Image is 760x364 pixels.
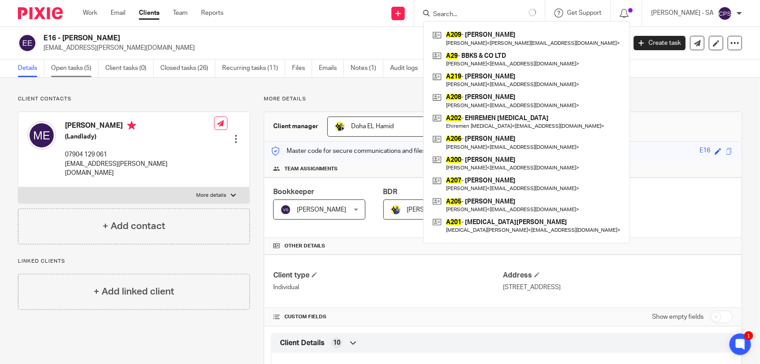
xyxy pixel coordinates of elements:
a: Work [83,9,97,17]
h4: Client type [273,271,503,280]
a: Reports [201,9,223,17]
h3: Client manager [273,122,318,131]
h2: E16 - [PERSON_NAME] [43,34,505,43]
p: More details [196,192,226,199]
p: Individual [273,283,503,292]
a: Audit logs [390,60,425,77]
p: [PERSON_NAME] - SA [651,9,713,17]
img: Dennis-Starbridge.jpg [391,204,401,215]
a: Clients [139,9,159,17]
span: 10 [333,338,340,347]
h4: CUSTOM FIELDS [273,313,503,321]
h4: + Add contact [103,219,165,233]
p: Linked clients [18,258,250,265]
span: [PERSON_NAME] [407,207,456,213]
a: Notes (1) [351,60,383,77]
a: Emails [319,60,344,77]
a: Files [292,60,312,77]
span: Team assignments [284,165,338,173]
h4: Address [503,271,733,280]
span: BDR [383,188,398,195]
svg: Results are loading [529,9,536,16]
a: Recurring tasks (11) [222,60,285,77]
h4: [PERSON_NAME] [65,121,214,132]
img: svg%3E [718,6,732,21]
span: Get Support [567,10,601,16]
h4: + Add linked client [94,285,174,299]
p: Master code for secure communications and files [271,147,425,156]
div: E16 [700,146,710,156]
a: Open tasks (5) [51,60,99,77]
p: Client contacts [18,95,250,103]
a: Create task [634,36,686,50]
h5: (Landlady) [65,132,214,141]
span: Client Details [280,338,325,348]
p: [EMAIL_ADDRESS][PERSON_NAME][DOMAIN_NAME] [65,160,214,178]
a: Team [173,9,188,17]
img: svg%3E [18,34,37,52]
a: Closed tasks (26) [160,60,215,77]
img: Pixie [18,7,63,19]
img: Doha-Starbridge.jpg [335,121,345,132]
a: Email [111,9,125,17]
input: Search [432,11,513,19]
div: 1 [744,331,753,340]
a: Client tasks (0) [105,60,154,77]
p: [EMAIL_ADDRESS][PERSON_NAME][DOMAIN_NAME] [43,43,620,52]
a: Details [18,60,44,77]
p: 07904 129 061 [65,150,214,159]
i: Primary [127,121,136,130]
span: [PERSON_NAME] [297,207,346,213]
img: svg%3E [280,204,291,215]
p: [STREET_ADDRESS] [503,283,733,292]
span: Bookkeeper [273,188,314,195]
span: Other details [284,243,325,250]
label: Show empty fields [652,312,704,321]
img: svg%3E [27,121,56,150]
span: Doha EL Hamid [351,123,394,130]
p: More details [264,95,742,103]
